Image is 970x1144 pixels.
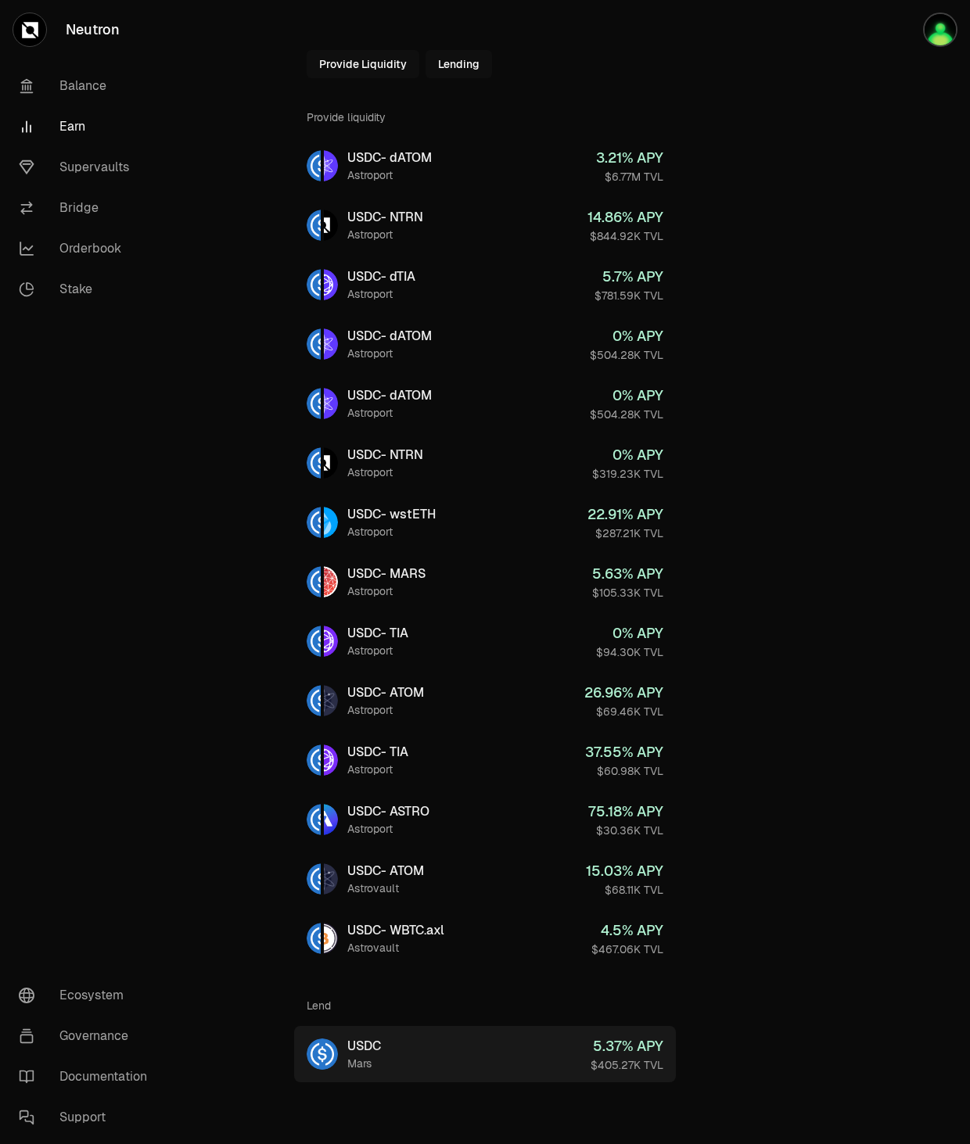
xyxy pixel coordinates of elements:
[347,743,408,762] div: USDC - TIA
[585,741,663,763] div: 37.55 % APY
[347,464,423,480] div: Astroport
[294,910,676,966] a: USDCWBTC.axlUSDC- WBTC.axlAstrovault4.5% APY$467.06K TVL
[587,228,663,244] div: $844.92K TVL
[307,507,321,538] img: USDC
[6,188,169,228] a: Bridge
[347,643,408,658] div: Astroport
[584,704,663,719] div: $69.46K TVL
[347,208,423,227] div: USDC - NTRN
[324,269,338,300] img: dTIA
[347,386,432,405] div: USDC - dATOM
[587,206,663,228] div: 14.86 % APY
[595,266,663,288] div: 5.7 % APY
[347,862,424,880] div: USDC - ATOM
[592,563,663,585] div: 5.63 % APY
[294,256,676,313] a: USDCdTIAUSDC- dTIAAstroport5.7% APY$781.59K TVL
[294,494,676,550] a: USDCwstETHUSDC- wstETHAstroport22.91% APY$287.21K TVL
[294,732,676,788] a: USDCTIAUSDC- TIAAstroport37.55% APY$60.98K TVL
[347,286,415,302] div: Astroport
[307,210,321,241] img: USDC
[6,228,169,269] a: Orderbook
[6,1016,169,1056] a: Governance
[6,147,169,188] a: Supervaults
[347,762,408,777] div: Astroport
[347,940,444,956] div: Astrovault
[586,882,663,898] div: $68.11K TVL
[347,802,429,821] div: USDC - ASTRO
[324,507,338,538] img: wstETH
[307,985,663,1026] div: Lend
[324,150,338,181] img: dATOM
[294,375,676,432] a: USDCdATOMUSDC- dATOMAstroport0% APY$504.28K TVL
[307,685,321,716] img: USDC
[588,823,663,838] div: $30.36K TVL
[6,1097,169,1138] a: Support
[307,626,321,657] img: USDC
[590,407,663,422] div: $504.28K TVL
[347,921,444,940] div: USDC - WBTC.axl
[307,566,321,597] img: USDC
[347,583,426,599] div: Astroport
[347,702,424,718] div: Astroport
[294,672,676,729] a: USDCATOMUSDC- ATOMAstroport26.96% APY$69.46K TVL
[307,150,321,181] img: USDC
[324,447,338,479] img: NTRN
[592,466,663,482] div: $319.23K TVL
[294,316,676,372] a: USDCdATOMUSDC- dATOMAstroport0% APY$504.28K TVL
[347,446,423,464] div: USDC - NTRN
[307,269,321,300] img: USDC
[592,585,663,601] div: $105.33K TVL
[590,385,663,407] div: 0 % APY
[347,227,423,242] div: Astroport
[294,851,676,907] a: USDCATOMUSDC- ATOMAstrovault15.03% APY$68.11K TVL
[324,744,338,776] img: TIA
[592,444,663,466] div: 0 % APY
[324,685,338,716] img: ATOM
[324,863,338,895] img: ATOM
[347,149,432,167] div: USDC - dATOM
[324,626,338,657] img: TIA
[347,565,426,583] div: USDC - MARS
[587,504,663,525] div: 22.91 % APY
[347,327,432,346] div: USDC - dATOM
[324,566,338,597] img: MARS
[586,860,663,882] div: 15.03 % APY
[307,97,663,138] div: Provide liquidity
[590,347,663,363] div: $504.28K TVL
[294,613,676,669] a: USDCTIAUSDC- TIAAstroport0% APY$94.30K TVL
[591,1057,663,1073] div: $405.27K TVL
[347,821,429,837] div: Astroport
[294,1026,676,1082] a: USDCUSDCMars5.37% APY$405.27K TVL
[6,106,169,147] a: Earn
[347,346,432,361] div: Astroport
[324,210,338,241] img: NTRN
[347,880,424,896] div: Astrovault
[307,744,321,776] img: USDC
[923,13,957,47] img: Keplr primary wallet
[6,975,169,1016] a: Ecosystem
[6,269,169,310] a: Stake
[294,791,676,848] a: USDCASTROUSDC- ASTROAstroport75.18% APY$30.36K TVL
[347,1056,381,1071] div: Mars
[591,941,663,957] div: $467.06K TVL
[294,435,676,491] a: USDCNTRNUSDC- NTRNAstroport0% APY$319.23K TVL
[590,325,663,347] div: 0 % APY
[307,804,321,835] img: USDC
[587,525,663,541] div: $287.21K TVL
[324,923,338,954] img: WBTC.axl
[347,505,436,524] div: USDC - wstETH
[347,167,432,183] div: Astroport
[307,863,321,895] img: USDC
[324,388,338,419] img: dATOM
[347,405,432,421] div: Astroport
[595,288,663,303] div: $781.59K TVL
[426,50,492,78] button: Lending
[307,923,321,954] img: USDC
[307,328,321,360] img: USDC
[347,1037,381,1056] div: USDC
[347,624,408,643] div: USDC - TIA
[294,138,676,194] a: USDCdATOMUSDC- dATOMAstroport3.21% APY$6.77M TVL
[596,622,663,644] div: 0 % APY
[294,197,676,253] a: USDCNTRNUSDC- NTRNAstroport14.86% APY$844.92K TVL
[6,66,169,106] a: Balance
